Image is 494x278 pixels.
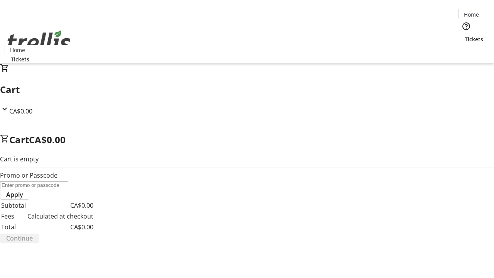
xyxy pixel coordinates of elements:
[458,43,474,59] button: Cart
[10,46,25,54] span: Home
[5,55,36,63] a: Tickets
[465,35,483,43] span: Tickets
[1,222,26,232] td: Total
[27,200,94,210] td: CA$0.00
[1,211,26,221] td: Fees
[459,10,484,19] a: Home
[11,55,29,63] span: Tickets
[1,200,26,210] td: Subtotal
[6,190,23,199] span: Apply
[458,35,489,43] a: Tickets
[29,133,66,146] span: CA$0.00
[9,107,32,115] span: CA$0.00
[27,211,94,221] td: Calculated at checkout
[5,46,30,54] a: Home
[464,10,479,19] span: Home
[27,222,94,232] td: CA$0.00
[458,19,474,34] button: Help
[5,22,73,61] img: Orient E2E Organization zk00dQfJK4's Logo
